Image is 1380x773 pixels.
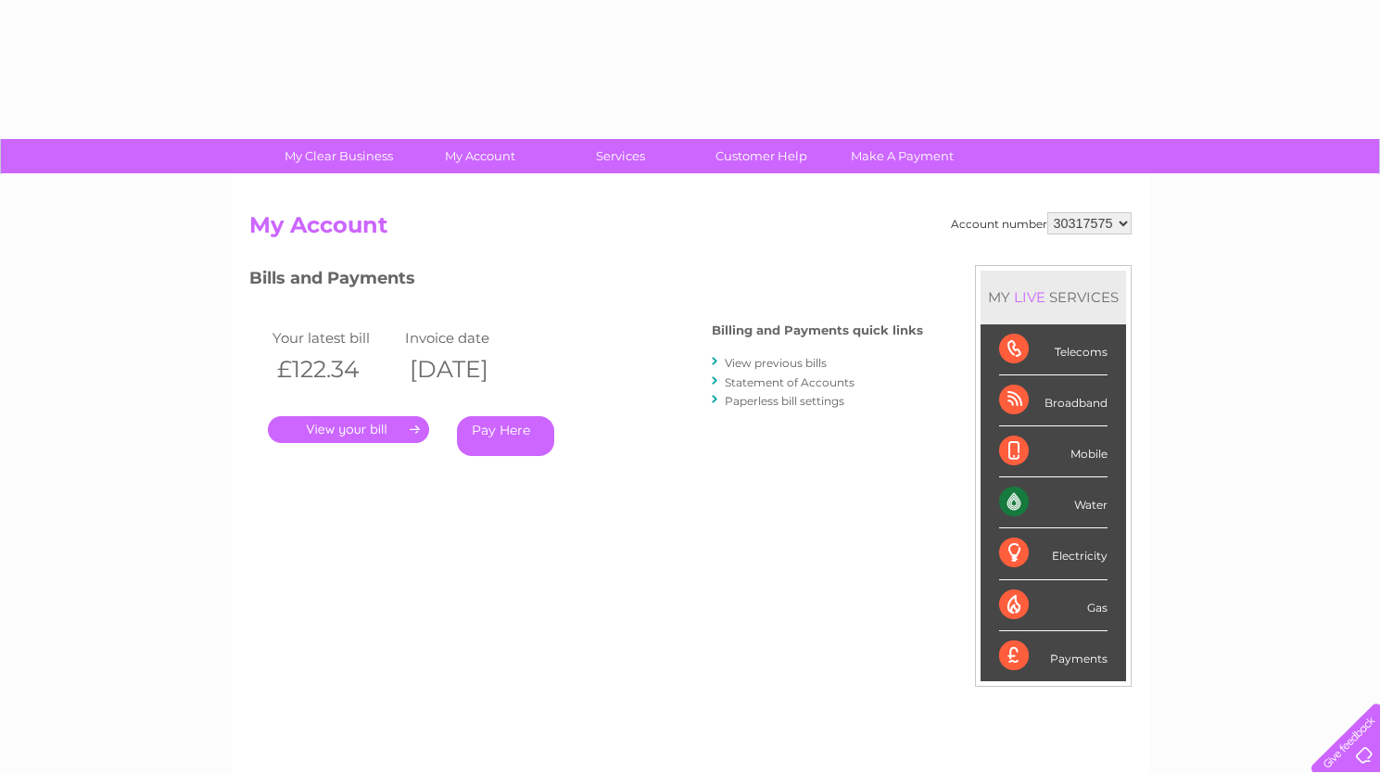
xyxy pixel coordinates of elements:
div: Gas [999,580,1108,631]
a: Customer Help [685,139,838,173]
a: My Clear Business [262,139,415,173]
a: Make A Payment [826,139,979,173]
div: Payments [999,631,1108,681]
td: Your latest bill [268,325,401,350]
div: Broadband [999,375,1108,426]
h3: Bills and Payments [249,265,923,298]
div: MY SERVICES [981,271,1126,323]
div: Mobile [999,426,1108,477]
a: Services [544,139,697,173]
h4: Billing and Payments quick links [712,323,923,337]
th: £122.34 [268,350,401,388]
h2: My Account [249,212,1132,247]
a: . [268,416,429,443]
div: Telecoms [999,324,1108,375]
a: Paperless bill settings [725,394,844,408]
div: Account number [951,212,1132,234]
div: Water [999,477,1108,528]
a: Pay Here [457,416,554,456]
a: Statement of Accounts [725,375,855,389]
a: View previous bills [725,356,827,370]
td: Invoice date [400,325,534,350]
div: LIVE [1010,288,1049,306]
a: My Account [403,139,556,173]
div: Electricity [999,528,1108,579]
th: [DATE] [400,350,534,388]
